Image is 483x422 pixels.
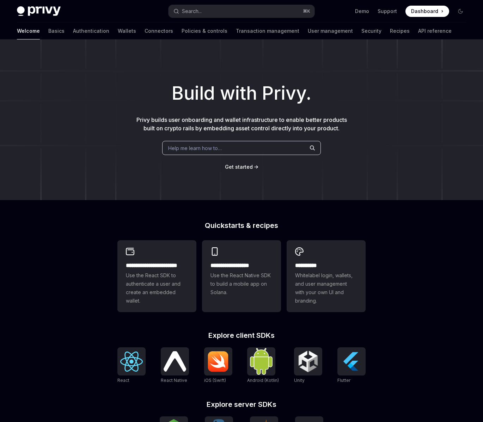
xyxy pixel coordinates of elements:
span: Use the React Native SDK to build a mobile app on Solana. [210,271,273,297]
img: Flutter [340,350,363,373]
a: API reference [418,23,452,39]
img: iOS (Swift) [207,351,230,372]
img: Android (Kotlin) [250,348,273,374]
a: Dashboard [405,6,449,17]
a: Policies & controls [182,23,227,39]
a: **** *****Whitelabel login, wallets, and user management with your own UI and branding. [287,240,366,312]
span: ⌘ K [303,8,310,14]
span: Android (Kotlin) [247,378,279,383]
span: Use the React SDK to authenticate a user and create an embedded wallet. [126,271,188,305]
a: ReactReact [117,347,146,384]
a: Authentication [73,23,109,39]
h2: Explore server SDKs [117,401,366,408]
a: UnityUnity [294,347,322,384]
a: Recipes [390,23,410,39]
a: FlutterFlutter [337,347,366,384]
a: Transaction management [236,23,299,39]
a: Connectors [145,23,173,39]
div: Search... [182,7,202,15]
a: **** **** **** ***Use the React Native SDK to build a mobile app on Solana. [202,240,281,312]
a: Support [378,8,397,15]
span: Get started [225,164,253,170]
a: Android (Kotlin)Android (Kotlin) [247,347,279,384]
img: React Native [164,351,186,371]
button: Search...⌘K [169,5,314,18]
img: dark logo [17,6,61,16]
a: User management [308,23,353,39]
span: Privy builds user onboarding and wallet infrastructure to enable better products built on crypto ... [136,116,347,132]
img: Unity [297,350,319,373]
button: Toggle dark mode [455,6,466,17]
a: Get started [225,163,253,170]
a: Demo [355,8,369,15]
a: Basics [48,23,65,39]
span: React Native [161,378,187,383]
span: Dashboard [411,8,438,15]
span: Flutter [337,378,350,383]
a: React NativeReact Native [161,347,189,384]
a: Welcome [17,23,40,39]
img: React [120,352,143,372]
a: Security [361,23,381,39]
h2: Explore client SDKs [117,332,366,339]
span: iOS (Swift) [204,378,226,383]
h1: Build with Privy. [11,80,472,107]
a: iOS (Swift)iOS (Swift) [204,347,232,384]
span: Whitelabel login, wallets, and user management with your own UI and branding. [295,271,357,305]
span: Unity [294,378,305,383]
span: React [117,378,129,383]
h2: Quickstarts & recipes [117,222,366,229]
span: Help me learn how to… [168,144,222,152]
a: Wallets [118,23,136,39]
